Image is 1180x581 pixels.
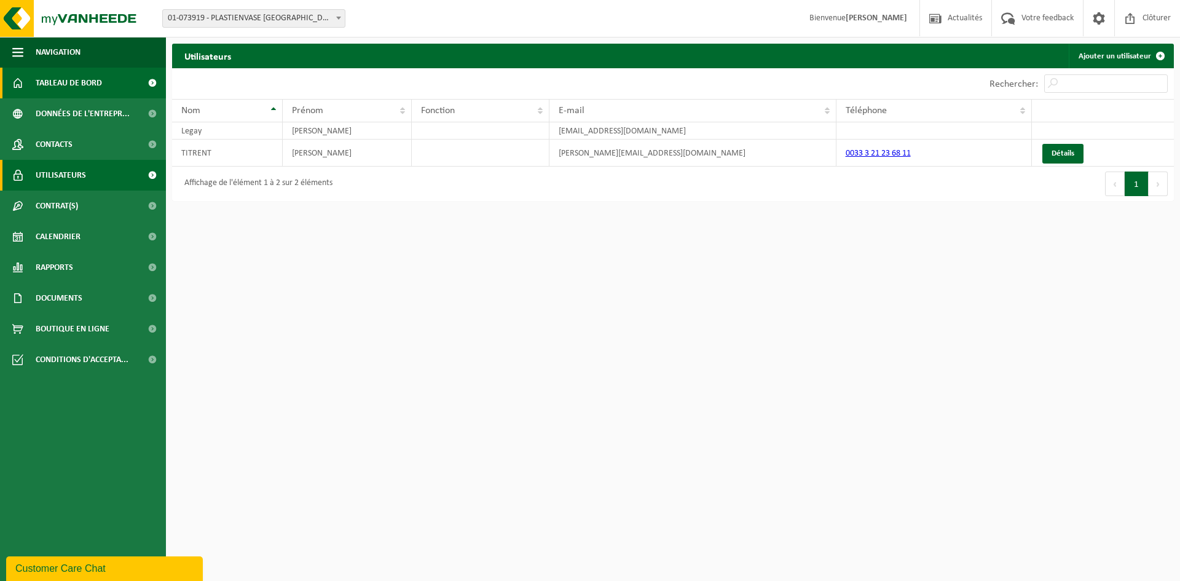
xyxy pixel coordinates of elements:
button: 1 [1125,172,1149,196]
span: 01-073919 - PLASTIENVASE FRANCIA - ARRAS [162,9,345,28]
span: Contrat(s) [36,191,78,221]
span: Documents [36,283,82,314]
td: TITRENT [172,140,283,167]
span: Tableau de bord [36,68,102,98]
span: Données de l'entrepr... [36,98,130,129]
label: Rechercher: [989,79,1038,89]
span: Nom [181,106,200,116]
iframe: chat widget [6,554,205,581]
a: Détails [1042,144,1084,164]
td: [PERSON_NAME] [283,122,412,140]
span: Conditions d'accepta... [36,344,128,375]
td: Legay [172,122,283,140]
span: Calendrier [36,221,81,252]
strong: [PERSON_NAME] [846,14,907,23]
a: Ajouter un utilisateur [1069,44,1173,68]
button: Next [1149,172,1168,196]
td: [PERSON_NAME] [283,140,412,167]
span: Fonction [421,106,455,116]
div: Affichage de l'élément 1 à 2 sur 2 éléments [178,173,332,195]
span: Navigation [36,37,81,68]
span: Rapports [36,252,73,283]
button: Previous [1105,172,1125,196]
span: E-mail [559,106,584,116]
span: Téléphone [846,106,887,116]
span: Boutique en ligne [36,314,109,344]
td: [EMAIL_ADDRESS][DOMAIN_NAME] [549,122,836,140]
a: 0033 3 21 23 68 11 [846,149,911,158]
span: Prénom [292,106,323,116]
span: Contacts [36,129,73,160]
td: [PERSON_NAME][EMAIL_ADDRESS][DOMAIN_NAME] [549,140,836,167]
span: Utilisateurs [36,160,86,191]
span: 01-073919 - PLASTIENVASE FRANCIA - ARRAS [163,10,345,27]
h2: Utilisateurs [172,44,243,68]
